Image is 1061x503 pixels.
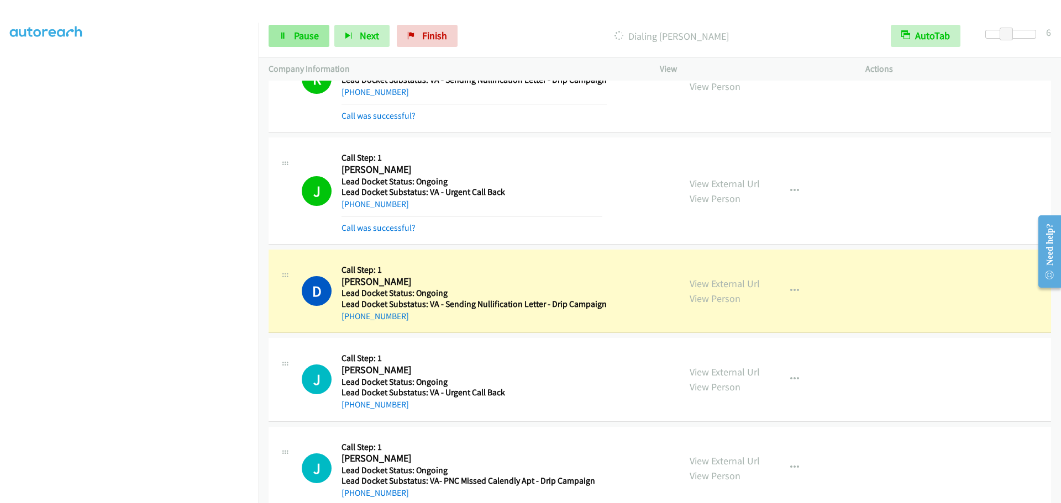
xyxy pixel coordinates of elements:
[342,377,602,388] h5: Lead Docket Status: Ongoing
[342,387,602,398] h5: Lead Docket Substatus: VA - Urgent Call Back
[360,29,379,42] span: Next
[690,469,740,482] a: View Person
[690,380,740,393] a: View Person
[865,62,1051,76] p: Actions
[342,475,602,486] h5: Lead Docket Substatus: VA- PNC Missed Calendly Apt - Drip Campaign
[302,176,332,206] h1: J
[690,292,740,305] a: View Person
[690,366,760,378] a: View External Url
[269,25,329,47] a: Pause
[342,176,602,187] h5: Lead Docket Status: Ongoing
[891,25,960,47] button: AutoTab
[422,29,447,42] span: Finish
[342,311,409,321] a: [PHONE_NUMBER]
[342,264,607,276] h5: Call Step: 1
[397,25,458,47] a: Finish
[342,288,607,299] h5: Lead Docket Status: Ongoing
[342,452,602,465] h2: [PERSON_NAME]
[342,110,416,121] a: Call was successful?
[342,488,409,498] a: [PHONE_NUMBER]
[269,62,640,76] p: Company Information
[342,223,416,233] a: Call was successful?
[302,364,332,394] h1: J
[342,87,409,97] a: [PHONE_NUMBER]
[302,364,332,394] div: The call is yet to be attempted
[342,75,607,86] h5: Lead Docket Substatus: VA - Sending Nullification Letter - Drip Campaign
[342,187,602,198] h5: Lead Docket Substatus: VA - Urgent Call Back
[690,80,740,93] a: View Person
[302,453,332,483] div: The call is yet to be attempted
[342,353,602,364] h5: Call Step: 1
[690,177,760,190] a: View External Url
[660,62,845,76] p: View
[690,192,740,205] a: View Person
[1029,208,1061,295] iframe: Resource Center
[342,152,602,163] h5: Call Step: 1
[342,199,409,209] a: [PHONE_NUMBER]
[294,29,319,42] span: Pause
[342,442,602,453] h5: Call Step: 1
[342,299,607,310] h5: Lead Docket Substatus: VA - Sending Nullification Letter - Drip Campaign
[1046,25,1051,40] div: 6
[690,454,760,467] a: View External Url
[342,163,602,176] h2: [PERSON_NAME]
[342,276,602,288] h2: [PERSON_NAME]
[472,29,871,44] p: Dialing [PERSON_NAME]
[302,453,332,483] h1: J
[334,25,390,47] button: Next
[302,276,332,306] h1: D
[342,364,602,377] h2: [PERSON_NAME]
[690,277,760,290] a: View External Url
[342,465,602,476] h5: Lead Docket Status: Ongoing
[342,399,409,410] a: [PHONE_NUMBER]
